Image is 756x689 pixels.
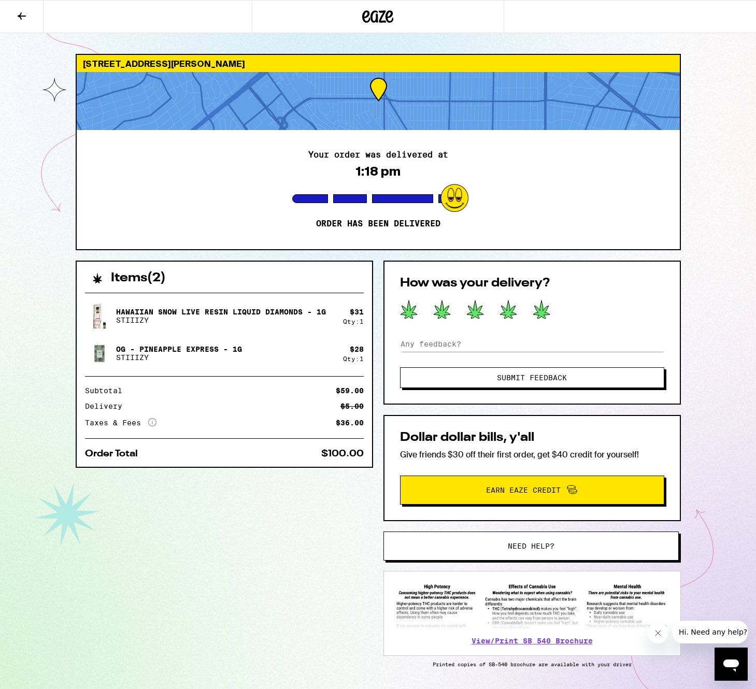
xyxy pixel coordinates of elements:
[400,277,664,290] h2: How was your delivery?
[673,621,748,643] iframe: Message from company
[400,367,664,388] button: Submit Feedback
[116,345,242,353] p: OG - Pineapple Express - 1g
[715,648,748,681] iframe: Button to launch messaging window
[497,374,567,381] span: Submit Feedback
[383,661,681,667] p: Printed copies of SB-540 brochure are available with your driver
[116,308,326,316] p: Hawaiian Snow Live Resin Liquid Diamonds - 1g
[400,449,664,460] p: Give friends $30 off their first order, get $40 credit for yourself!
[394,582,670,630] img: SB 540 Brochure preview
[116,316,326,324] p: STIIIZY
[111,272,166,284] h2: Items ( 2 )
[400,432,664,444] h2: Dollar dollar bills, y'all
[116,353,242,362] p: STIIIZY
[486,486,561,494] span: Earn Eaze Credit
[85,339,114,368] img: OG - Pineapple Express - 1g
[308,151,448,159] h2: Your order was delivered at
[343,318,364,325] div: Qty: 1
[383,532,679,561] button: Need help?
[336,419,364,426] div: $36.00
[508,542,554,550] span: Need help?
[321,449,364,458] div: $100.00
[400,476,664,505] button: Earn Eaze Credit
[77,55,680,72] div: [STREET_ADDRESS][PERSON_NAME]
[400,336,664,352] input: Any feedback?
[648,623,668,643] iframe: Close message
[85,403,130,410] div: Delivery
[85,449,145,458] div: Order Total
[85,418,156,427] div: Taxes & Fees
[85,387,130,394] div: Subtotal
[85,302,114,331] img: Hawaiian Snow Live Resin Liquid Diamonds - 1g
[336,387,364,394] div: $59.00
[343,355,364,362] div: Qty: 1
[350,308,364,316] div: $ 31
[472,637,593,645] a: View/Print SB 540 Brochure
[340,403,364,410] div: $5.00
[355,164,401,179] div: 1:18 pm
[316,219,440,229] p: Order has been delivered
[350,345,364,353] div: $ 28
